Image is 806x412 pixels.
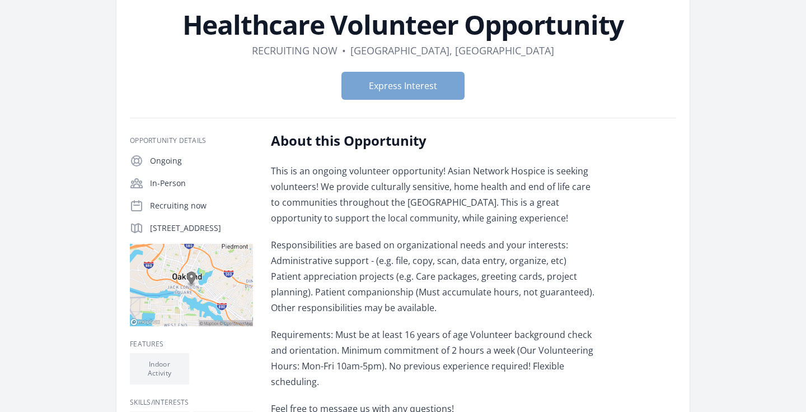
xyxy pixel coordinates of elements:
[130,398,253,407] h3: Skills/Interests
[150,178,253,189] p: In-Person
[350,43,554,58] dd: [GEOGRAPHIC_DATA], [GEOGRAPHIC_DATA]
[150,155,253,166] p: Ongoing
[271,132,598,150] h2: About this Opportunity
[271,237,598,316] p: Responsibilities are based on organizational needs and your interests: Administrative support - (...
[271,327,598,390] p: Requirements: Must be at least 16 years of age Volunteer background check and orientation. Minimu...
[130,340,253,349] h3: Features
[252,43,338,58] dd: Recruiting now
[130,353,189,385] li: Indoor Activity
[150,223,253,234] p: [STREET_ADDRESS]
[130,11,676,38] h1: Healthcare Volunteer Opportunity
[342,43,346,58] div: •
[130,244,253,326] img: Map
[150,200,253,211] p: Recruiting now
[130,136,253,145] h3: Opportunity Details
[341,72,465,100] button: Express Interest
[271,163,598,226] p: This is an ongoing volunteer opportunity! Asian Network Hospice is seeking volunteers! We provide...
